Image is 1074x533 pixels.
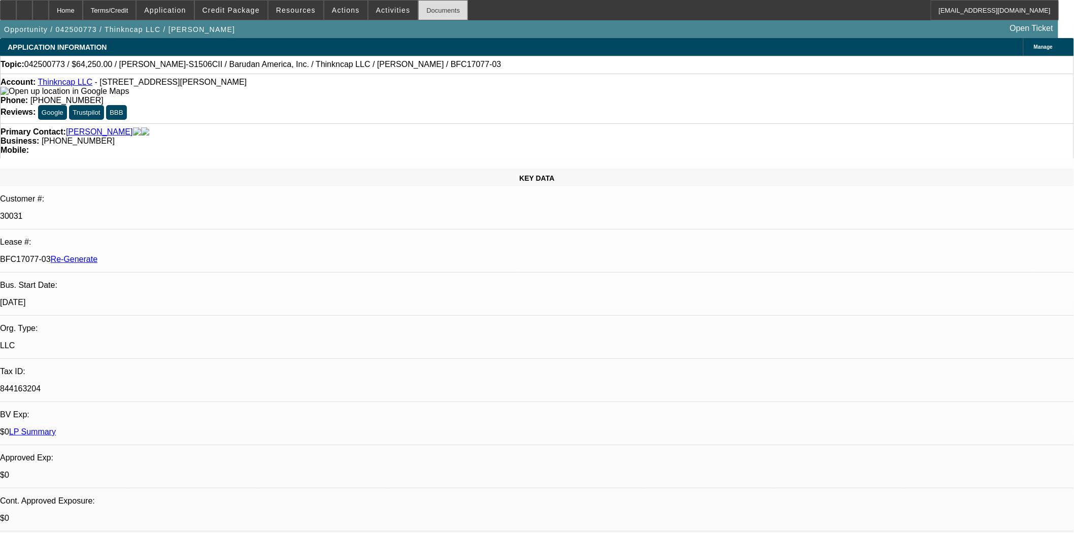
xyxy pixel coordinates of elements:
[203,6,260,14] span: Credit Package
[8,43,107,51] span: APPLICATION INFORMATION
[1,78,36,86] strong: Account:
[519,174,554,182] span: KEY DATA
[1006,20,1057,37] a: Open Ticket
[4,25,235,34] span: Opportunity / 042500773 / Thinkncap LLC / [PERSON_NAME]
[276,6,316,14] span: Resources
[30,96,104,105] span: [PHONE_NUMBER]
[141,127,149,137] img: linkedin-icon.png
[1034,44,1053,50] span: Manage
[1,60,24,69] strong: Topic:
[106,105,127,120] button: BBB
[1,137,39,145] strong: Business:
[1,96,28,105] strong: Phone:
[324,1,367,20] button: Actions
[1,127,66,137] strong: Primary Contact:
[1,87,129,95] a: View Google Maps
[1,108,36,116] strong: Reviews:
[332,6,360,14] span: Actions
[1,87,129,96] img: Open up location in Google Maps
[268,1,323,20] button: Resources
[51,255,98,263] a: Re-Generate
[1,146,29,154] strong: Mobile:
[42,137,115,145] span: [PHONE_NUMBER]
[38,105,67,120] button: Google
[137,1,193,20] button: Application
[376,6,411,14] span: Activities
[24,60,501,69] span: 042500773 / $64,250.00 / [PERSON_NAME]-S1506CII / Barudan America, Inc. / Thinkncap LLC / [PERSON...
[9,427,56,436] a: LP Summary
[368,1,418,20] button: Activities
[69,105,104,120] button: Trustpilot
[38,78,92,86] a: Thinkncap LLC
[66,127,133,137] a: [PERSON_NAME]
[195,1,267,20] button: Credit Package
[133,127,141,137] img: facebook-icon.png
[95,78,247,86] span: - [STREET_ADDRESS][PERSON_NAME]
[144,6,186,14] span: Application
